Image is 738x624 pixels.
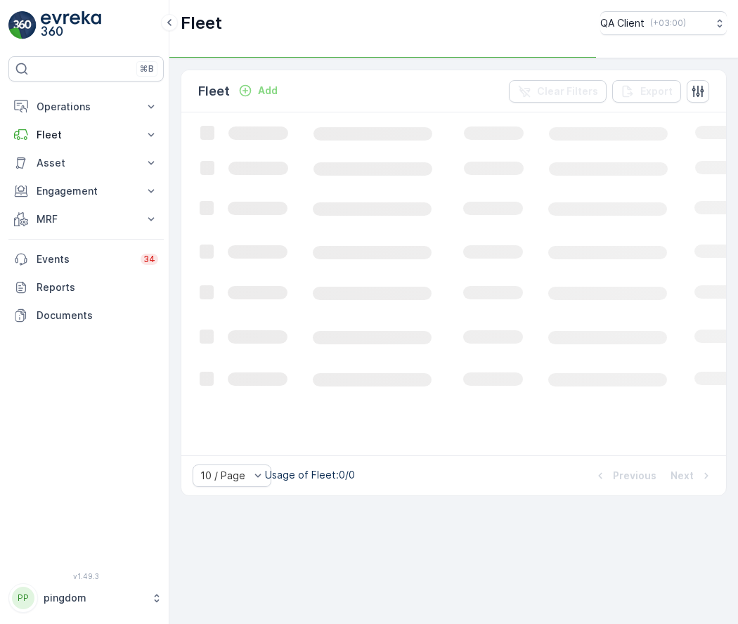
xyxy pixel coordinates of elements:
[8,177,164,205] button: Engagement
[8,121,164,149] button: Fleet
[613,469,656,483] p: Previous
[37,212,136,226] p: MRF
[37,100,136,114] p: Operations
[37,280,158,294] p: Reports
[8,273,164,301] a: Reports
[640,84,673,98] p: Export
[181,12,222,34] p: Fleet
[8,149,164,177] button: Asset
[198,82,230,101] p: Fleet
[37,156,136,170] p: Asset
[41,11,101,39] img: logo_light-DOdMpM7g.png
[143,254,155,265] p: 34
[600,16,645,30] p: QA Client
[37,128,136,142] p: Fleet
[258,84,278,98] p: Add
[650,18,686,29] p: ( +03:00 )
[509,80,607,103] button: Clear Filters
[8,93,164,121] button: Operations
[8,572,164,580] span: v 1.49.3
[37,184,136,198] p: Engagement
[12,587,34,609] div: PP
[8,583,164,613] button: PPpingdom
[671,469,694,483] p: Next
[140,63,154,74] p: ⌘B
[8,11,37,39] img: logo
[612,80,681,103] button: Export
[8,205,164,233] button: MRF
[592,467,658,484] button: Previous
[44,591,144,605] p: pingdom
[600,11,727,35] button: QA Client(+03:00)
[8,301,164,330] a: Documents
[265,468,355,482] p: Usage of Fleet : 0/0
[37,252,132,266] p: Events
[669,467,715,484] button: Next
[37,308,158,323] p: Documents
[233,82,283,99] button: Add
[8,245,164,273] a: Events34
[537,84,598,98] p: Clear Filters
